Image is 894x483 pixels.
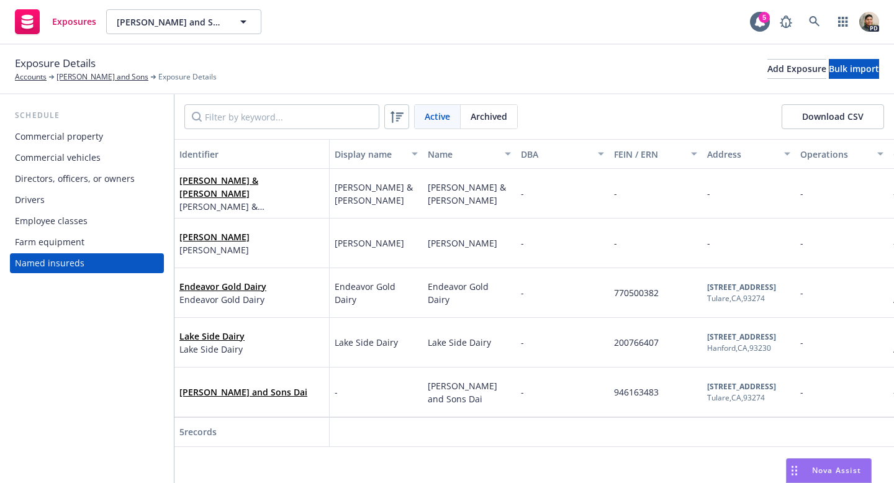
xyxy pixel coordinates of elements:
span: - [521,287,524,299]
button: Add Exposure [767,59,826,79]
button: Name [423,139,516,169]
a: [PERSON_NAME] and Sons [56,71,148,83]
span: Exposure Details [158,71,217,83]
span: - [800,287,803,299]
a: Directors, officers, or owners [10,169,164,189]
span: [PERSON_NAME] [179,230,250,243]
input: Filter by keyword... [184,104,379,129]
span: - [707,187,710,200]
span: [PERSON_NAME] [428,237,497,249]
span: - [335,386,338,399]
span: Lake Side Dairy [179,330,245,343]
button: Nova Assist [786,458,872,483]
span: 946163483 [614,386,659,398]
b: [STREET_ADDRESS] [707,381,776,392]
div: Commercial vehicles [15,148,101,168]
span: [PERSON_NAME] [179,243,250,256]
span: [PERSON_NAME] & [PERSON_NAME] [179,200,324,213]
span: - [800,386,803,398]
a: Named insureds [10,253,164,273]
div: Identifier [179,148,324,161]
span: - [800,237,803,249]
span: - [614,187,617,199]
span: - [707,237,710,250]
span: [PERSON_NAME] [335,237,404,250]
div: Hanford , CA , 93230 [707,343,776,354]
a: Switch app [831,9,856,34]
div: Tulare , CA , 93274 [707,392,776,404]
a: [PERSON_NAME] & [PERSON_NAME] [179,174,258,199]
span: Lake Side Dairy [335,336,398,349]
span: Active [425,110,450,123]
a: Exposures [10,4,101,39]
span: Endeavor Gold Dairy [179,293,266,306]
button: DBA [516,139,609,169]
a: Report a Bug [774,9,798,34]
span: - [614,237,617,249]
button: FEIN / ERN [609,139,702,169]
span: [PERSON_NAME] and Sons Dai [179,386,307,399]
div: Name [428,148,497,161]
span: Endeavor Gold Dairy [428,281,491,305]
span: - [800,336,803,348]
div: Bulk import [829,60,879,78]
div: DBA [521,148,590,161]
b: [STREET_ADDRESS] [707,332,776,342]
div: Drag to move [787,459,802,482]
div: FEIN / ERN [614,148,684,161]
div: Named insureds [15,253,84,273]
button: Identifier [174,139,330,169]
div: Operations [800,148,870,161]
img: photo [859,12,879,32]
span: 5 records [179,426,217,438]
div: Commercial property [15,127,103,147]
button: Address [702,139,795,169]
a: Drivers [10,190,164,210]
b: [STREET_ADDRESS] [707,282,776,292]
span: - [521,187,524,199]
span: Endeavor Gold Dairy [179,280,266,293]
button: Display name [330,139,423,169]
span: 770500382 [614,287,659,299]
span: - [521,386,524,398]
div: Employee classes [15,211,88,231]
a: Employee classes [10,211,164,231]
div: Drivers [15,190,45,210]
span: Exposure Details [15,55,96,71]
a: Commercial vehicles [10,148,164,168]
a: Endeavor Gold Dairy [179,281,266,292]
div: Farm equipment [15,232,84,252]
span: [PERSON_NAME] & [PERSON_NAME] [428,181,508,206]
a: [PERSON_NAME] [179,231,250,243]
div: Directors, officers, or owners [15,169,135,189]
a: Search [802,9,827,34]
button: Bulk import [829,59,879,79]
span: [PERSON_NAME] and Sons Dai [428,380,500,405]
a: Farm equipment [10,232,164,252]
div: 5 [759,12,770,23]
span: Nova Assist [812,465,861,476]
span: - [800,187,803,199]
span: Lake Side Dairy [179,343,245,356]
div: Address [707,148,777,161]
span: [PERSON_NAME] & [PERSON_NAME] [335,181,418,207]
div: Schedule [10,109,164,122]
span: Archived [471,110,507,123]
span: Exposures [52,17,96,27]
button: [PERSON_NAME] and Sons [106,9,261,34]
span: [PERSON_NAME] & [PERSON_NAME] [179,174,324,200]
span: Lake Side Dairy [428,336,491,348]
div: Add Exposure [767,60,826,78]
a: Lake Side Dairy [179,330,245,342]
span: - [521,237,524,249]
span: - [521,336,524,348]
a: Commercial property [10,127,164,147]
a: [PERSON_NAME] and Sons Dai [179,386,307,398]
button: Operations [795,139,888,169]
div: Tulare , CA , 93274 [707,293,776,304]
span: 200766407 [614,336,659,348]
